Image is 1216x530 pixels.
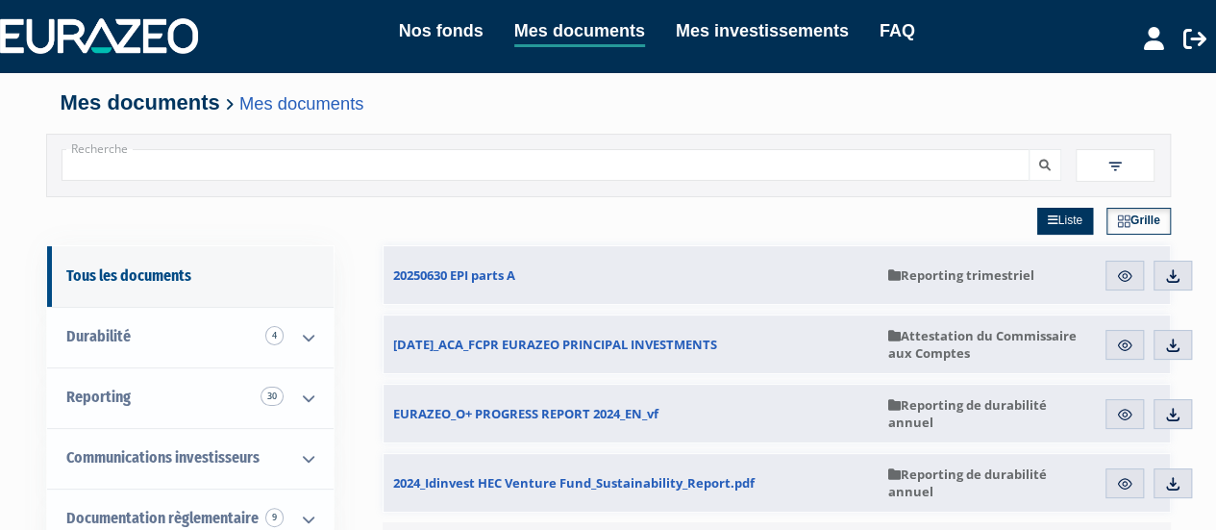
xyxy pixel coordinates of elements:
[384,454,879,512] a: 2024_Idinvest HEC Venture Fund_Sustainability_Report.pdf
[1117,215,1130,228] img: grid.svg
[1037,208,1093,235] a: Liste
[265,508,284,527] span: 9
[62,149,1030,181] input: Recherche
[47,246,334,307] a: Tous les documents
[61,91,1156,114] h4: Mes documents
[384,315,879,373] a: [DATE]_ACA_FCPR EURAZEO PRINCIPAL INVESTMENTS
[47,428,334,489] a: Communications investisseurs
[1116,337,1133,354] img: eye.svg
[66,509,259,527] span: Documentation règlementaire
[239,93,363,114] a: Mes documents
[393,405,658,422] span: EURAZEO_O+ PROGRESS REPORT 2024_EN_vf
[66,388,131,406] span: Reporting
[888,327,1081,362] span: Attestation du Commissaire aux Comptes
[888,396,1081,431] span: Reporting de durabilité annuel
[1164,267,1181,285] img: download.svg
[393,474,755,492] span: 2024_Idinvest HEC Venture Fund_Sustainability_Report.pdf
[1164,406,1181,423] img: download.svg
[1106,208,1171,235] a: Grille
[514,17,645,47] a: Mes documents
[66,327,131,345] span: Durabilité
[1164,337,1181,354] img: download.svg
[66,448,260,467] span: Communications investisseurs
[1106,158,1124,175] img: filter.svg
[399,17,484,44] a: Nos fonds
[1116,267,1133,285] img: eye.svg
[261,387,284,406] span: 30
[393,336,717,353] span: [DATE]_ACA_FCPR EURAZEO PRINCIPAL INVESTMENTS
[880,17,915,44] a: FAQ
[888,266,1034,284] span: Reporting trimestriel
[888,466,1081,500] span: Reporting de durabilité annuel
[393,266,515,284] span: 20250630 EPI parts A
[1116,475,1133,492] img: eye.svg
[47,307,334,367] a: Durabilité 4
[384,385,879,442] a: EURAZEO_O+ PROGRESS REPORT 2024_EN_vf
[1164,475,1181,492] img: download.svg
[47,367,334,428] a: Reporting 30
[1116,406,1133,423] img: eye.svg
[265,326,284,345] span: 4
[384,246,879,304] a: 20250630 EPI parts A
[676,17,849,44] a: Mes investissements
